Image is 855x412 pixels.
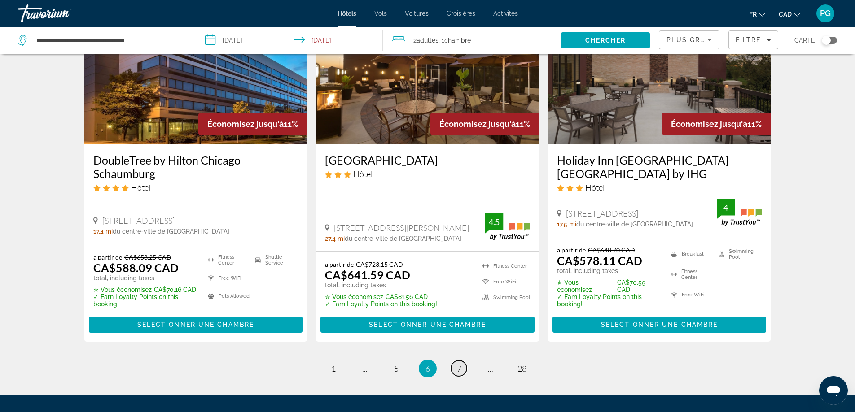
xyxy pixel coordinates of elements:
span: 17.4 mi [93,228,113,235]
a: Activités [493,10,518,17]
ins: CA$588.09 CAD [93,261,179,274]
li: Free WiFi [203,271,251,285]
span: a partir de [557,246,586,254]
p: total, including taxes [557,267,660,274]
a: Hôtels [338,10,356,17]
a: Sélectionner une chambre [89,318,303,328]
span: 17.5 mi [557,221,576,228]
li: Swimming Pool [714,246,762,262]
span: Hôtel [585,182,605,192]
del: CA$658.25 CAD [124,253,171,261]
span: ✮ Vous économisez [93,286,152,293]
li: Fitness Center [666,266,714,282]
p: total, including taxes [325,282,437,289]
a: Travorium [18,2,108,25]
img: TrustYou guest rating badge [717,199,762,226]
a: Sélectionner une chambre [552,318,767,328]
button: Travelers: 2 adults, 0 children [383,27,561,54]
li: Breakfast [666,246,714,262]
p: ✓ Earn Loyalty Points on this booking! [557,293,660,308]
a: DoubleTree by Hilton Chicago Schaumburg [93,153,298,180]
div: 3 star Hotel [325,169,530,179]
a: [GEOGRAPHIC_DATA] [325,153,530,167]
span: du centre-ville de [GEOGRAPHIC_DATA] [345,235,461,242]
span: ✮ Vous économisez [557,279,615,293]
del: CA$648.70 CAD [588,246,635,254]
span: Chercher [585,37,626,44]
span: 28 [517,364,526,373]
li: Pets Allowed [203,289,251,303]
div: 11% [662,113,771,135]
p: ✓ Earn Loyalty Points on this booking! [93,293,197,308]
button: Filters [728,30,778,49]
button: Change language [749,8,765,21]
span: ... [362,364,368,373]
mat-select: Sort by [666,35,712,45]
span: Carte [794,34,815,47]
span: a partir de [93,253,122,261]
li: Free WiFi [478,276,530,287]
span: du centre-ville de [GEOGRAPHIC_DATA] [113,228,229,235]
span: , 1 [438,34,471,47]
li: Fitness Center [478,260,530,272]
span: ✮ Vous économisez [325,293,383,300]
span: Plus grandes économies [666,36,774,43]
span: Sélectionner une chambre [369,321,486,328]
div: 3 star Hotel [557,182,762,192]
li: Free WiFi [666,287,714,303]
div: 11% [430,113,539,135]
button: Sélectionner une chambre [552,317,767,333]
span: 27.4 mi [325,235,345,242]
li: Fitness Center [203,253,251,267]
span: Voitures [405,10,429,17]
span: Économisez jusqu'à [439,119,516,129]
span: Sélectionner une chambre [601,321,718,328]
button: Select check in and out date [196,27,383,54]
span: Chambre [444,37,471,44]
button: Search [561,32,650,48]
del: CA$723.15 CAD [356,260,403,268]
div: 4 [717,202,735,213]
ins: CA$578.11 CAD [557,254,642,267]
a: Sélectionner une chambre [320,318,535,328]
p: CA$81.56 CAD [325,293,437,300]
span: a partir de [325,260,354,268]
iframe: Bouton de lancement de la fenêtre de messagerie [819,376,848,405]
span: du centre-ville de [GEOGRAPHIC_DATA] [576,221,693,228]
nav: Pagination [84,360,771,377]
div: 4.5 [485,217,503,227]
a: Vols [374,10,387,17]
span: fr [749,11,757,18]
span: Sélectionner une chambre [137,321,254,328]
span: [STREET_ADDRESS] [566,208,638,218]
button: Sélectionner une chambre [89,317,303,333]
p: ✓ Earn Loyalty Points on this booking! [325,300,437,308]
span: 5 [394,364,399,373]
span: PG [820,9,831,18]
span: 2 [413,34,438,47]
img: TrustYou guest rating badge [485,213,530,240]
img: Hilton Chicago Oak Brook Suites [316,1,539,144]
span: [STREET_ADDRESS][PERSON_NAME] [334,223,469,233]
img: DoubleTree by Hilton Chicago Schaumburg [84,1,307,144]
button: Toggle map [815,36,837,44]
p: CA$70.59 CAD [557,279,660,293]
span: 7 [457,364,461,373]
button: User Menu [814,4,837,23]
span: 1 [331,364,336,373]
li: Swimming Pool [478,292,530,303]
span: Hôtel [131,182,150,192]
ins: CA$641.59 CAD [325,268,410,282]
span: [STREET_ADDRESS] [102,216,175,226]
img: Holiday Inn Chicago Schaumburg by IHG [548,1,771,144]
span: Croisières [447,10,475,17]
a: Holiday Inn [GEOGRAPHIC_DATA] [GEOGRAPHIC_DATA] by IHG [557,153,762,180]
p: total, including taxes [93,274,197,282]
